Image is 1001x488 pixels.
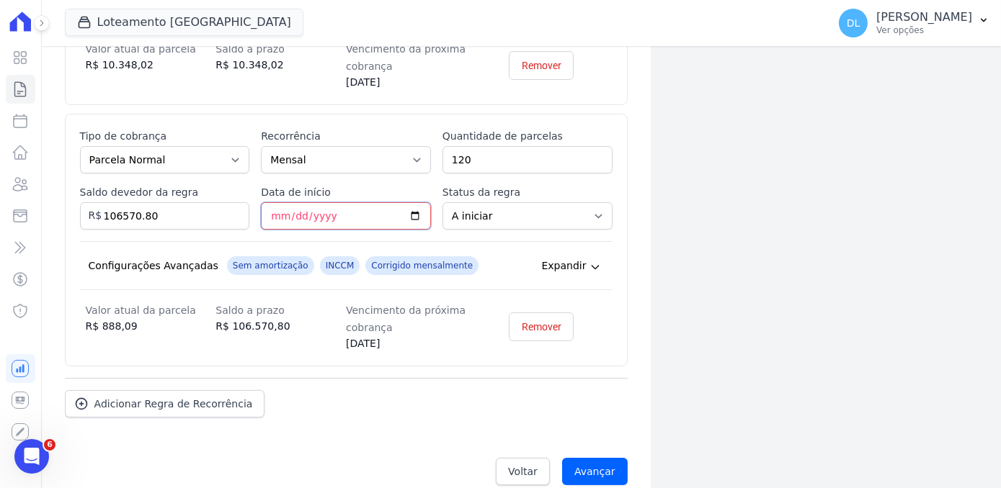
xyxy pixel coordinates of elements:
[346,40,476,75] dt: Vencimento da próxima cobrança
[320,256,360,275] span: INCCM
[827,3,1001,43] button: DL [PERSON_NAME] Ver opções
[14,439,49,474] iframe: Intercom live chat
[215,40,346,58] dt: Saldo a prazo
[542,258,587,273] span: Expandir
[227,256,314,275] span: Sem amortização
[509,312,574,341] a: Remover
[509,51,574,80] a: Remover
[346,302,476,336] dt: Vencimento da próxima cobrança
[261,129,431,143] label: Recorrência
[86,40,216,58] dt: Valor atual da parcela
[346,336,476,351] dd: [DATE]
[442,185,613,199] label: Status da regra
[365,256,479,275] span: Corrigido mensalmente
[94,397,253,411] span: Adicionar Regra de Recorrência
[508,464,538,479] span: Voltar
[876,10,972,24] p: [PERSON_NAME]
[89,258,218,273] div: Configurações Avançadas
[847,18,860,28] span: DL
[215,319,346,334] dd: R$ 106.570,80
[65,390,265,417] a: Adicionar Regra de Recorrência
[44,439,55,451] span: 6
[80,185,250,199] label: Saldo devedor da regra
[522,58,561,73] span: Remover
[876,24,972,36] p: Ver opções
[442,129,613,143] label: Quantidade de parcelas
[215,302,346,319] dt: Saldo a prazo
[80,199,102,223] span: R$
[215,58,346,73] dd: R$ 10.348,02
[65,9,303,36] button: Loteamento [GEOGRAPHIC_DATA]
[86,319,216,334] dd: R$ 888,09
[86,302,216,319] dt: Valor atual da parcela
[496,458,550,485] a: Voltar
[80,129,250,143] label: Tipo de cobrança
[346,75,476,90] dd: [DATE]
[86,58,216,73] dd: R$ 10.348,02
[261,185,431,199] label: Data de início
[562,458,628,485] input: Avançar
[522,320,561,334] span: Remover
